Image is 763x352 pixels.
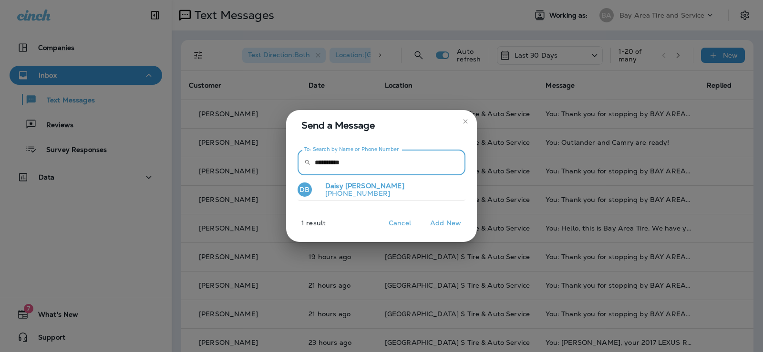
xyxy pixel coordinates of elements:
label: To: Search by Name or Phone Number [304,146,399,153]
button: Add New [425,216,466,231]
div: DB [298,182,312,197]
span: Send a Message [301,118,465,133]
span: Daisy [325,181,343,190]
span: [PERSON_NAME] [345,181,404,190]
button: close [458,114,473,129]
button: Cancel [382,216,418,231]
button: DBDaisy [PERSON_NAME][PHONE_NUMBER] [298,179,465,201]
p: 1 result [282,219,326,234]
p: [PHONE_NUMBER] [318,190,404,197]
